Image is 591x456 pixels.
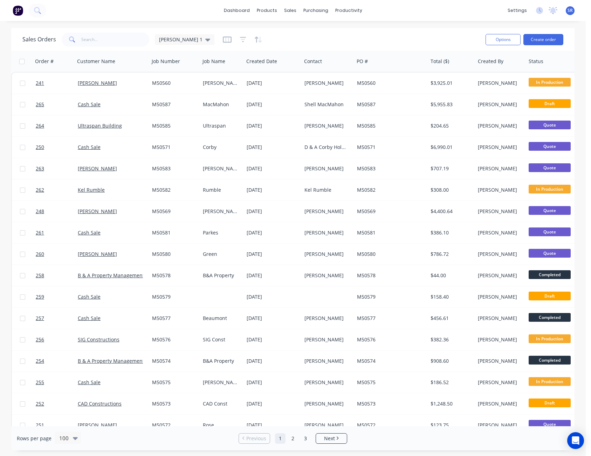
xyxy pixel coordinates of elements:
div: Created By [478,58,503,65]
div: [PERSON_NAME] [478,186,521,193]
div: Total ($) [431,58,449,65]
span: 251 [36,422,44,429]
a: 258 [36,265,78,286]
a: [PERSON_NAME] [78,165,117,172]
div: M50569 [357,208,422,215]
span: In Production [529,78,571,87]
div: [PERSON_NAME] [478,422,521,429]
span: 261 [36,229,44,236]
div: M50583 [152,165,195,172]
div: [DATE] [247,422,299,429]
div: [PERSON_NAME] [304,165,349,172]
span: 262 [36,186,44,193]
a: SIG Constructions [78,336,119,343]
a: Previous page [239,435,270,442]
div: [PERSON_NAME] [304,251,349,258]
div: Kel Rumble [304,186,349,193]
span: 263 [36,165,44,172]
div: [PERSON_NAME] [478,358,521,365]
a: Page 2 [288,433,298,444]
div: [PERSON_NAME] [203,208,239,215]
div: $158.40 [431,293,470,300]
div: Job Number [152,58,180,65]
div: [PERSON_NAME] [478,101,521,108]
div: B&A Property [203,272,239,279]
span: Quote [529,227,571,236]
a: 248 [36,201,78,222]
div: SIG Const [203,336,239,343]
span: Previous [246,435,266,442]
div: [PERSON_NAME] [478,80,521,87]
div: Status [529,58,543,65]
div: M50579 [152,293,195,300]
span: Quote [529,121,571,129]
div: M50573 [152,400,195,407]
div: M50574 [152,358,195,365]
span: 260 [36,251,44,258]
div: [PERSON_NAME] [304,229,349,236]
a: 254 [36,350,78,372]
div: [DATE] [247,101,299,108]
div: [PERSON_NAME] [478,272,521,279]
div: $382.36 [431,336,470,343]
div: Job Name [202,58,225,65]
a: 265 [36,94,78,115]
span: Quote [529,163,571,172]
div: M50582 [357,186,422,193]
div: M50571 [152,144,195,151]
span: Completed [529,270,571,279]
a: 250 [36,137,78,158]
span: 258 [36,272,44,279]
a: 256 [36,329,78,350]
div: Order # [35,58,54,65]
div: Parkes [203,229,239,236]
div: sales [281,5,300,16]
span: 250 [36,144,44,151]
div: [PERSON_NAME] [304,379,349,386]
div: M50577 [152,315,195,322]
div: Green [203,251,239,258]
a: [PERSON_NAME] [78,80,117,86]
div: M50585 [152,122,195,129]
div: $4,400.64 [431,208,470,215]
div: M50576 [357,336,422,343]
a: dashboard [220,5,253,16]
div: M50581 [357,229,422,236]
div: M50582 [152,186,195,193]
div: M50577 [357,315,422,322]
span: 257 [36,315,44,322]
span: Completed [529,356,571,365]
div: M50576 [152,336,195,343]
a: 263 [36,158,78,179]
div: [DATE] [247,293,299,300]
div: [DATE] [247,358,299,365]
a: [PERSON_NAME] [78,208,117,215]
a: Page 1 is your current page [275,433,286,444]
div: $456.61 [431,315,470,322]
div: M50587 [357,101,422,108]
a: B & A Property Management [78,272,144,279]
a: Next page [316,435,347,442]
div: $5,955.83 [431,101,470,108]
div: [PERSON_NAME] [478,400,521,407]
div: purchasing [300,5,332,16]
div: [PERSON_NAME] [304,422,349,429]
a: Cash Sale [78,101,101,108]
div: [PERSON_NAME] [203,80,239,87]
div: Ultraspan [203,122,239,129]
h1: Sales Orders [22,36,56,43]
div: settings [504,5,530,16]
div: [DATE] [247,229,299,236]
ul: Pagination [236,433,350,444]
a: 260 [36,244,78,265]
a: 257 [36,308,78,329]
div: [PERSON_NAME] [478,379,521,386]
span: 259 [36,293,44,300]
span: In Production [529,377,571,386]
span: Quote [529,249,571,258]
div: [PERSON_NAME] [478,144,521,151]
a: Cash Sale [78,315,101,321]
div: M50571 [357,144,422,151]
span: 248 [36,208,44,215]
div: M50575 [152,379,195,386]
